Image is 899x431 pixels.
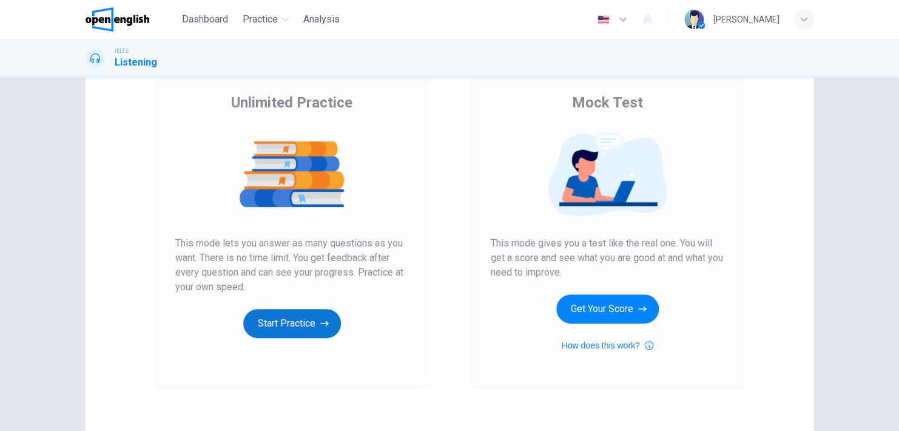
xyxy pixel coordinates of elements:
span: This mode lets you answer as many questions as you want. There is no time limit. You get feedback... [175,236,408,294]
span: Analysis [303,12,340,27]
button: Dashboard [177,8,233,30]
span: Mock Test [572,93,643,112]
img: en [596,15,611,24]
span: IELTS [115,47,129,55]
img: Profile picture [684,10,704,29]
button: Start Practice [243,309,341,338]
a: OpenEnglish logo [86,7,177,32]
span: Dashboard [182,12,228,27]
span: Unlimited Practice [231,93,352,112]
button: Practice [238,8,294,30]
button: Analysis [298,8,345,30]
h1: Listening [115,55,157,70]
span: Practice [243,12,278,27]
img: OpenEnglish logo [86,7,149,32]
div: [PERSON_NAME] [713,12,779,27]
button: Get Your Score [556,294,659,324]
button: How does this work? [561,338,653,353]
span: This mode gives you a test like the real one. You will get a score and see what you are good at a... [491,236,724,280]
